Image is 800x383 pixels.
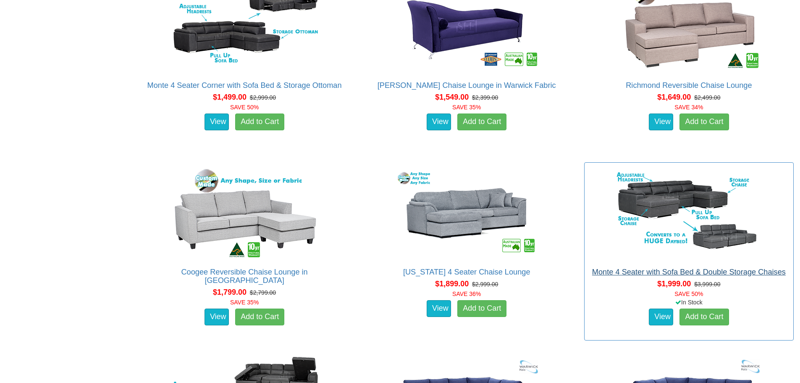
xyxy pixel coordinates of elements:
[205,114,229,130] a: View
[582,298,795,306] div: In Stock
[452,291,481,297] font: SAVE 36%
[435,93,469,101] span: $1,549.00
[592,268,786,276] a: Monte 4 Seater with Sofa Bed & Double Storage Chaises
[427,114,451,130] a: View
[147,81,342,90] a: Monte 4 Seater Corner with Sofa Bed & Storage Ottoman
[694,94,720,101] del: $2,499.00
[457,114,506,130] a: Add to Cart
[235,309,284,325] a: Add to Cart
[181,268,307,285] a: Coogee Reversible Chaise Lounge in [GEOGRAPHIC_DATA]
[657,93,691,101] span: $1,649.00
[472,94,498,101] del: $2,399.00
[649,309,673,325] a: View
[169,167,320,259] img: Coogee Reversible Chaise Lounge in Fabric
[472,281,498,288] del: $2,999.00
[213,288,247,296] span: $1,799.00
[674,291,703,297] font: SAVE 50%
[657,280,691,288] span: $1,999.00
[403,268,530,276] a: [US_STATE] 4 Seater Chaise Lounge
[427,300,451,317] a: View
[457,300,506,317] a: Add to Cart
[213,93,247,101] span: $1,499.00
[694,281,720,288] del: $3,999.00
[626,81,752,90] a: Richmond Reversible Chaise Lounge
[230,104,259,111] font: SAVE 50%
[250,289,276,296] del: $2,799.00
[649,114,673,130] a: View
[679,114,729,130] a: Add to Cart
[613,167,764,259] img: Monte 4 Seater with Sofa Bed & Double Storage Chaises
[378,81,556,90] a: [PERSON_NAME] Chaise Lounge in Warwick Fabric
[674,104,703,111] font: SAVE 34%
[391,167,542,259] img: Texas 4 Seater Chaise Lounge
[250,94,276,101] del: $2,999.00
[205,309,229,325] a: View
[435,280,469,288] span: $1,899.00
[679,309,729,325] a: Add to Cart
[452,104,481,111] font: SAVE 35%
[230,299,259,306] font: SAVE 35%
[235,114,284,130] a: Add to Cart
